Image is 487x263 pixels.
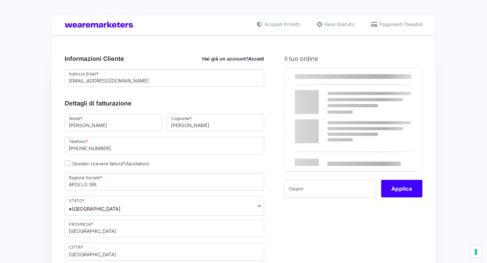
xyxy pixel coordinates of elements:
[65,243,264,260] input: CITTÀ *
[65,137,264,154] input: Telefono *
[323,21,354,28] span: Reso Gratuito
[69,205,72,212] span: ×
[167,114,264,131] input: Cognome *
[65,196,264,216] span: Italia
[202,55,264,62] div: Hai già un account?
[65,99,264,108] h3: Dettagli di fatturazione
[65,220,264,237] input: PROVINCIA *
[69,205,120,212] span: Italia
[263,21,300,28] span: Acquisti Protetti
[65,69,264,87] input: Indirizzo Email *
[369,68,422,86] th: Subtotale
[284,135,369,171] th: Totale
[284,86,369,114] td: Marketers World 2025 - MW25 Ticket Standard
[65,160,71,166] input: Desideri ricevere fattura?(facoltativo)
[65,173,264,191] input: Ragione Sociale *
[284,68,369,86] th: Prodotto
[377,21,422,28] span: Pagamenti Flessibili
[65,54,264,63] h3: Informazioni Cliente
[381,180,422,197] button: Applica
[65,114,162,131] input: Nome *
[125,161,149,166] span: (facoltativo)
[470,246,482,258] button: Le tue preferenze relative al consenso per le tecnologie di tracciamento
[284,180,376,197] input: Coupon
[284,114,369,135] th: Subtotale
[248,56,264,62] a: Accedi
[65,161,149,166] label: Desideri ricevere fattura?
[284,54,422,63] h3: Il tuo ordine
